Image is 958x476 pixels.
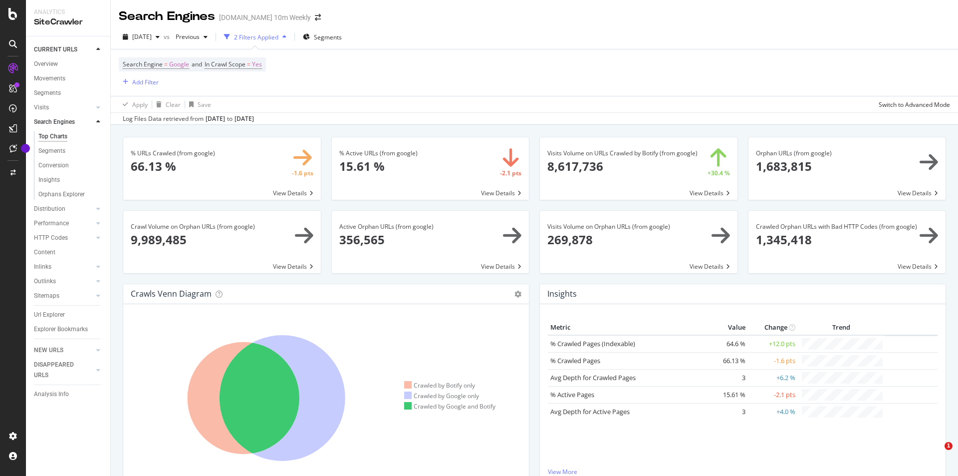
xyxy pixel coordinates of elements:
[708,386,748,403] td: 15.61 %
[34,345,93,356] a: NEW URLS
[220,29,290,45] button: 2 Filters Applied
[34,44,77,55] div: CURRENT URLS
[34,16,102,28] div: SiteCrawler
[38,189,85,200] div: Orphans Explorer
[748,320,798,335] th: Change
[34,389,69,400] div: Analysis Info
[314,33,342,41] span: Segments
[748,369,798,386] td: +6.2 %
[34,324,88,335] div: Explorer Bookmarks
[185,96,211,112] button: Save
[34,247,103,258] a: Content
[34,262,93,272] a: Inlinks
[38,160,103,171] a: Conversion
[34,218,93,229] a: Performance
[132,32,152,41] span: 2025 Jul. 17th
[235,114,254,123] div: [DATE]
[34,291,59,301] div: Sitemaps
[34,8,102,16] div: Analytics
[299,29,346,45] button: Segments
[119,96,148,112] button: Apply
[945,442,953,450] span: 1
[119,8,215,25] div: Search Engines
[38,189,103,200] a: Orphans Explorer
[748,386,798,403] td: -2.1 pts
[34,324,103,335] a: Explorer Bookmarks
[38,131,103,142] a: Top Charts
[132,100,148,109] div: Apply
[119,29,164,45] button: [DATE]
[34,360,93,381] a: DISAPPEARED URLS
[34,117,75,127] div: Search Engines
[550,339,635,348] a: % Crawled Pages (Indexable)
[205,60,245,68] span: In Crawl Scope
[34,59,103,69] a: Overview
[550,390,594,399] a: % Active Pages
[172,32,200,41] span: Previous
[123,114,254,123] div: Log Files Data retrieved from to
[38,175,60,185] div: Insights
[123,60,163,68] span: Search Engine
[548,320,708,335] th: Metric
[875,96,950,112] button: Switch to Advanced Mode
[748,403,798,420] td: +4.0 %
[252,57,262,71] span: Yes
[34,117,93,127] a: Search Engines
[219,12,311,22] div: [DOMAIN_NAME] 10m Weekly
[34,345,63,356] div: NEW URLS
[34,276,56,287] div: Outlinks
[34,233,93,243] a: HTTP Codes
[164,32,172,41] span: vs
[550,373,636,382] a: Avg Depth for Crawled Pages
[34,389,103,400] a: Analysis Info
[404,402,496,411] div: Crawled by Google and Botify
[798,320,885,335] th: Trend
[192,60,202,68] span: and
[21,144,30,153] div: Tooltip anchor
[34,360,84,381] div: DISAPPEARED URLS
[34,44,93,55] a: CURRENT URLS
[34,218,69,229] div: Performance
[34,88,103,98] a: Segments
[164,60,168,68] span: =
[34,204,93,214] a: Distribution
[34,73,103,84] a: Movements
[247,60,250,68] span: =
[38,146,65,156] div: Segments
[34,88,61,98] div: Segments
[708,352,748,369] td: 66.13 %
[166,100,181,109] div: Clear
[152,96,181,112] button: Clear
[34,247,55,258] div: Content
[34,310,65,320] div: Url Explorer
[131,287,212,301] h4: Crawls Venn Diagram
[404,392,479,400] div: Crawled by Google only
[34,73,65,84] div: Movements
[550,356,600,365] a: % Crawled Pages
[34,291,93,301] a: Sitemaps
[708,369,748,386] td: 3
[748,335,798,353] td: +12.0 pts
[879,100,950,109] div: Switch to Advanced Mode
[38,131,67,142] div: Top Charts
[34,262,51,272] div: Inlinks
[206,114,225,123] div: [DATE]
[924,442,948,466] iframe: Intercom live chat
[708,335,748,353] td: 64.6 %
[548,468,938,476] a: View More
[34,102,49,113] div: Visits
[169,57,189,71] span: Google
[550,407,630,416] a: Avg Depth for Active Pages
[34,310,103,320] a: Url Explorer
[132,78,159,86] div: Add Filter
[34,102,93,113] a: Visits
[38,160,69,171] div: Conversion
[514,291,521,298] i: Options
[34,59,58,69] div: Overview
[119,76,159,88] button: Add Filter
[547,287,577,301] h4: Insights
[34,276,93,287] a: Outlinks
[198,100,211,109] div: Save
[38,146,103,156] a: Segments
[708,403,748,420] td: 3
